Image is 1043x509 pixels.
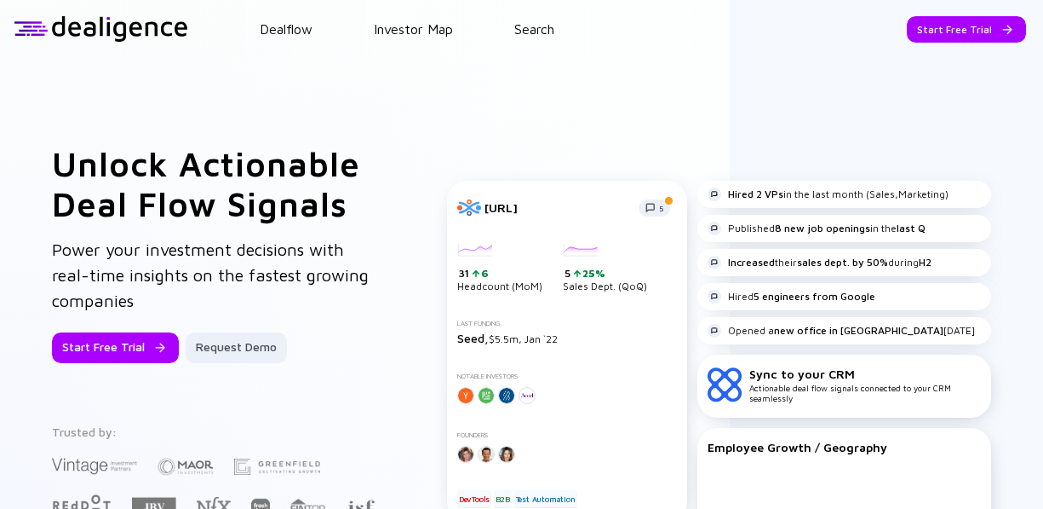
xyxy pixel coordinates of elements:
[457,373,677,380] div: Notable Investors
[564,267,647,281] div: 5
[457,431,677,439] div: Founders
[158,453,214,481] img: Maor Investments
[374,21,453,37] a: Investor Map
[52,143,379,223] h1: Unlock Actionable Deal Flow Signals
[728,256,775,269] strong: Increased
[907,16,1026,43] button: Start Free Trial
[897,222,926,234] strong: last Q
[749,367,981,381] div: Sync to your CRM
[563,244,647,293] div: Sales Dept. (QoQ)
[186,333,287,363] button: Request Demo
[708,256,931,269] div: their during
[708,440,981,454] div: Employee Growth / Geography
[457,490,491,507] div: DevTools
[775,222,870,234] strong: 8 new job openings
[708,188,948,201] div: in the last month (Sales,Marketing)
[52,240,369,310] span: Power your investment decisions with real-time insights on the fastest growing companies
[457,320,677,327] div: Last Funding
[52,333,179,363] button: Start Free Trial
[234,459,320,475] img: Greenfield Partners
[52,425,375,439] div: Trusted by:
[708,290,875,304] div: Hired
[728,188,783,200] strong: Hired 2 VPs
[708,222,926,235] div: Published in the
[754,290,875,303] strong: 5 engineers from Google
[749,367,981,403] div: Actionable deal flow signals connected to your CRM seamlessly
[457,244,542,293] div: Headcount (MoM)
[457,331,677,345] div: $5.5m, Jan `22
[479,267,489,280] div: 6
[774,324,943,337] strong: new office in [GEOGRAPHIC_DATA]
[797,256,888,269] strong: sales dept. by 50%
[708,324,975,338] div: Opened a [DATE]
[919,256,931,269] strong: H2
[459,267,542,281] div: 31
[494,490,512,507] div: B2B
[260,21,312,37] a: Dealflow
[581,267,605,280] div: 25%
[514,490,577,507] div: Test Automation
[52,456,137,476] img: Vintage Investment Partners
[484,200,628,215] div: [URL]
[457,331,489,345] span: Seed,
[514,21,554,37] a: Search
